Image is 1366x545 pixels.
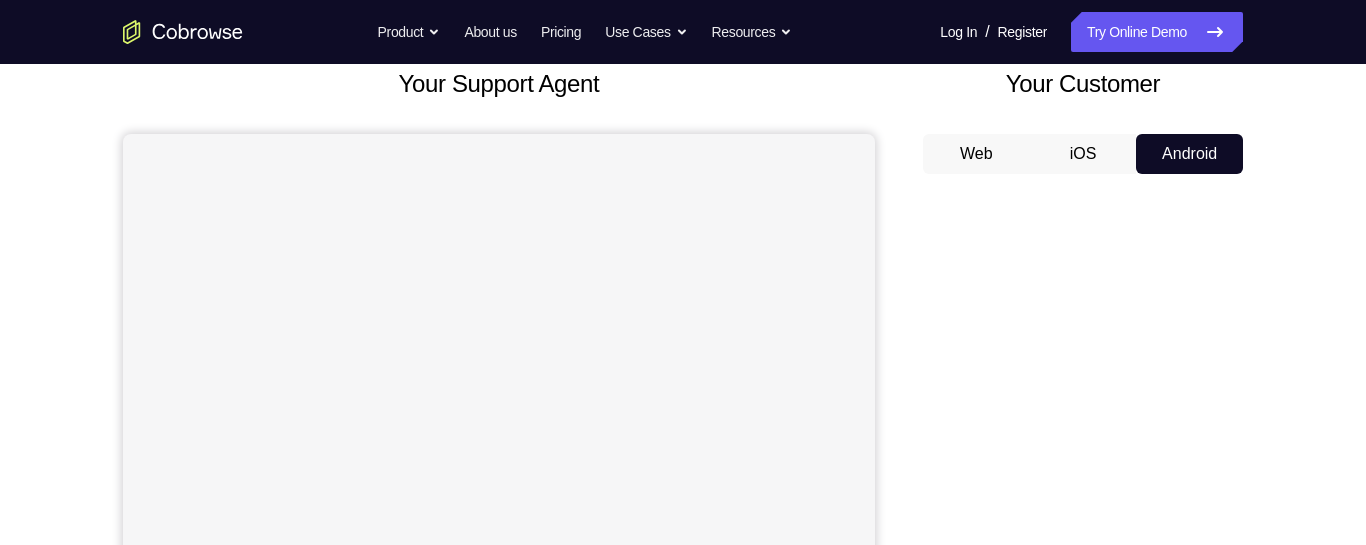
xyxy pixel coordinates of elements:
[123,20,243,44] a: Go to the home page
[998,12,1047,52] a: Register
[123,66,875,102] h2: Your Support Agent
[985,20,989,44] span: /
[378,12,441,52] button: Product
[464,12,516,52] a: About us
[712,12,793,52] button: Resources
[940,12,977,52] a: Log In
[923,66,1243,102] h2: Your Customer
[1030,134,1137,174] button: iOS
[1071,12,1243,52] a: Try Online Demo
[1136,134,1243,174] button: Android
[605,12,687,52] button: Use Cases
[923,134,1030,174] button: Web
[541,12,581,52] a: Pricing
